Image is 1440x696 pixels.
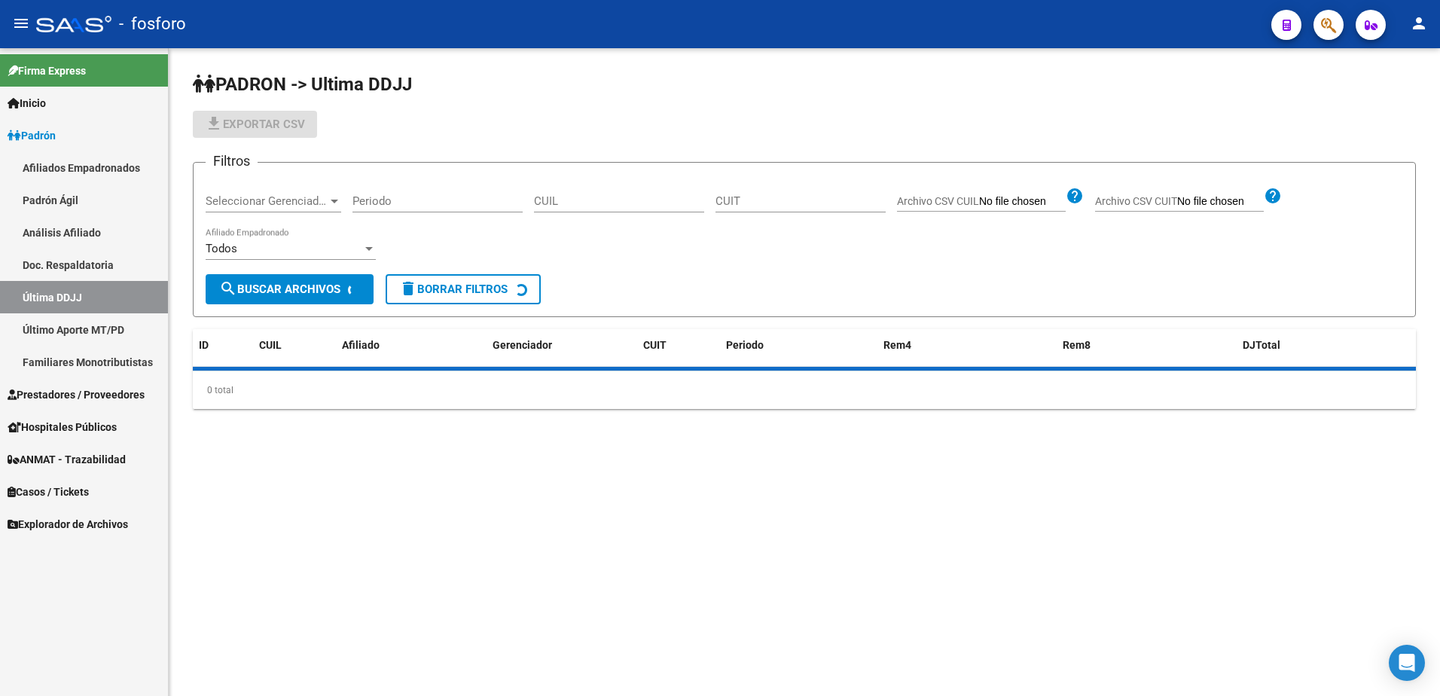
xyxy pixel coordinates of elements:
span: Firma Express [8,63,86,79]
mat-icon: menu [12,14,30,32]
span: Hospitales Públicos [8,419,117,435]
datatable-header-cell: CUIT [637,329,720,362]
span: Todos [206,242,237,255]
div: 0 total [193,371,1416,409]
input: Archivo CSV CUIL [979,195,1066,209]
span: Afiliado [342,339,380,351]
span: CUIL [259,339,282,351]
span: ID [199,339,209,351]
span: Exportar CSV [205,118,305,131]
datatable-header-cell: ID [193,329,253,362]
button: Borrar Filtros [386,274,541,304]
span: Inicio [8,95,46,111]
button: Exportar CSV [193,111,317,138]
span: PADRON -> Ultima DDJJ [193,74,412,95]
mat-icon: file_download [205,114,223,133]
datatable-header-cell: Gerenciador [487,329,637,362]
span: DJTotal [1243,339,1280,351]
datatable-header-cell: DJTotal [1237,329,1417,362]
span: Borrar Filtros [399,282,508,296]
button: Buscar Archivos [206,274,374,304]
datatable-header-cell: CUIL [253,329,336,362]
span: Archivo CSV CUIT [1095,195,1177,207]
datatable-header-cell: Afiliado [336,329,487,362]
span: Prestadores / Proveedores [8,386,145,403]
mat-icon: person [1410,14,1428,32]
span: Explorador de Archivos [8,516,128,533]
mat-icon: delete [399,279,417,298]
span: Padrón [8,127,56,144]
span: Casos / Tickets [8,484,89,500]
span: Gerenciador [493,339,552,351]
span: Buscar Archivos [219,282,340,296]
span: Archivo CSV CUIL [897,195,979,207]
mat-icon: help [1066,187,1084,205]
span: Seleccionar Gerenciador [206,194,328,208]
input: Archivo CSV CUIT [1177,195,1264,209]
datatable-header-cell: Rem8 [1057,329,1237,362]
span: Periodo [726,339,764,351]
span: CUIT [643,339,667,351]
datatable-header-cell: Rem4 [877,329,1057,362]
datatable-header-cell: Periodo [720,329,877,362]
span: - fosforo [119,8,186,41]
span: Rem8 [1063,339,1091,351]
mat-icon: search [219,279,237,298]
span: Rem4 [883,339,911,351]
div: Open Intercom Messenger [1389,645,1425,681]
h3: Filtros [206,151,258,172]
span: ANMAT - Trazabilidad [8,451,126,468]
mat-icon: help [1264,187,1282,205]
